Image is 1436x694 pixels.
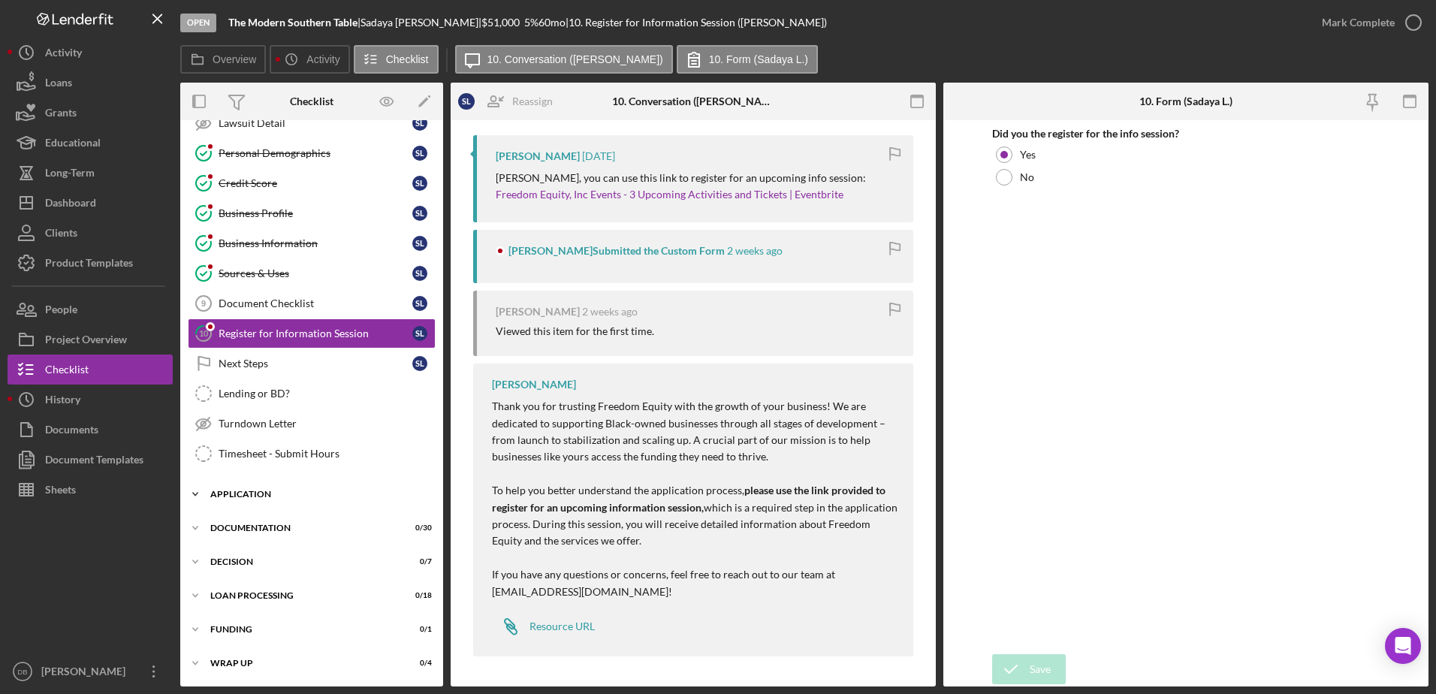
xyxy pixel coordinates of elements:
label: Yes [1020,149,1036,161]
div: S L [412,266,427,281]
button: 10. Conversation ([PERSON_NAME]) [455,45,673,74]
div: 0 / 30 [405,524,432,533]
button: 10. Form (Sadaya L.) [677,45,818,74]
div: Resource URL [529,620,595,632]
div: Documentation [210,524,394,533]
button: Documents [8,415,173,445]
div: 10. Conversation ([PERSON_NAME]) [612,95,774,107]
tspan: 10 [199,328,209,338]
div: [PERSON_NAME] [38,656,135,690]
div: | [228,17,361,29]
div: Sources & Uses [219,267,412,279]
div: Loans [45,68,72,101]
div: History [45,385,80,418]
div: Dashboard [45,188,96,222]
div: Timesheet - Submit Hours [219,448,435,460]
div: People [45,294,77,328]
a: Sources & UsesSL [188,258,436,288]
label: No [1020,171,1034,183]
a: 10Register for Information SessionSL [188,318,436,349]
tspan: 9 [201,299,206,308]
div: Reassign [512,86,553,116]
a: Timesheet - Submit Hours [188,439,436,469]
button: Checklist [354,45,439,74]
button: Educational [8,128,173,158]
div: Decision [210,557,394,566]
button: Clients [8,218,173,248]
button: Product Templates [8,248,173,278]
a: Resource URL [492,611,595,641]
button: Dashboard [8,188,173,218]
p: Thank you for trusting Freedom Equity with the growth of your business! We are dedicated to suppo... [492,398,898,466]
div: Turndown Letter [219,418,435,430]
label: Activity [306,53,339,65]
a: Turndown Letter [188,409,436,439]
label: 10. Conversation ([PERSON_NAME]) [487,53,663,65]
label: Checklist [386,53,429,65]
div: 0 / 4 [405,659,432,668]
button: Activity [270,45,349,74]
a: 9Document ChecklistSL [188,288,436,318]
button: Activity [8,38,173,68]
div: Activity [45,38,82,71]
a: Loans [8,68,173,98]
div: Clients [45,218,77,252]
div: [PERSON_NAME] [496,306,580,318]
button: Project Overview [8,324,173,355]
time: 2025-09-06 21:32 [727,245,783,257]
a: Business InformationSL [188,228,436,258]
div: Grants [45,98,77,131]
button: People [8,294,173,324]
button: Sheets [8,475,173,505]
div: Document Templates [45,445,143,478]
text: DB [17,668,27,676]
div: S L [412,146,427,161]
div: Document Checklist [219,297,412,309]
span: $51,000 [481,16,520,29]
button: History [8,385,173,415]
div: 60 mo [538,17,566,29]
div: Next Steps [219,358,412,370]
div: 5 % [524,17,538,29]
a: Lawsuit DetailSL [188,108,436,138]
a: Next StepsSL [188,349,436,379]
a: Business ProfileSL [188,198,436,228]
div: | 10. Register for Information Session ([PERSON_NAME]) [566,17,827,29]
div: 0 / 1 [405,625,432,634]
div: 10. Form (Sadaya L.) [1139,95,1232,107]
div: Business Information [219,237,412,249]
p: [PERSON_NAME], you can use this link to register for an upcoming info session: [496,170,866,186]
div: S L [458,93,475,110]
a: Checklist [8,355,173,385]
div: Long-Term [45,158,95,192]
div: S L [412,326,427,341]
a: Long-Term [8,158,173,188]
button: Grants [8,98,173,128]
div: Credit Score [219,177,412,189]
button: Overview [180,45,266,74]
div: S L [412,176,427,191]
div: Mark Complete [1322,8,1395,38]
button: Document Templates [8,445,173,475]
div: Sadaya [PERSON_NAME] | [361,17,481,29]
div: S L [412,206,427,221]
div: Documents [45,415,98,448]
a: Personal DemographicsSL [188,138,436,168]
a: Credit ScoreSL [188,168,436,198]
div: [PERSON_NAME] Submitted the Custom Form [508,245,725,257]
div: Loan Processing [210,591,394,600]
div: S L [412,356,427,371]
button: Save [992,654,1066,684]
a: Freedom Equity, Inc Events - 3 Upcoming Activities and Tickets | Eventbrite [496,188,843,201]
div: Educational [45,128,101,161]
div: Checklist [45,355,89,388]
